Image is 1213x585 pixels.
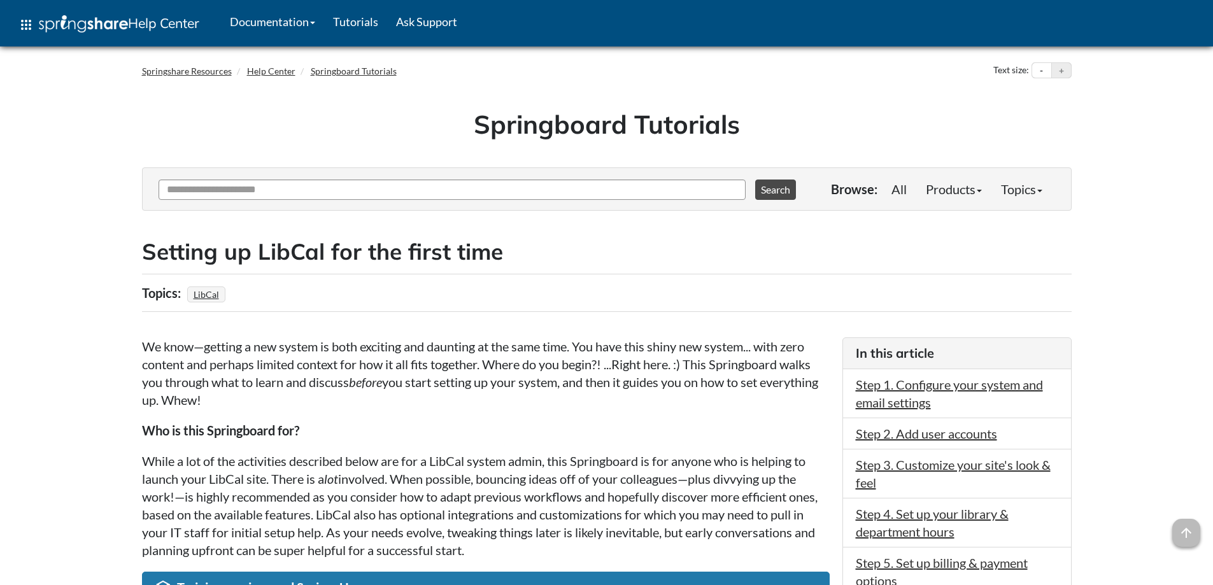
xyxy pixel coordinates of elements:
a: Springshare Resources [142,66,232,76]
span: arrow_upward [1172,519,1200,547]
a: Step 4. Set up your library & department hours [856,506,1009,539]
a: Springboard Tutorials [311,66,397,76]
button: Increase text size [1052,63,1071,78]
h3: In this article [856,344,1058,362]
span: apps [18,17,34,32]
a: Documentation [221,6,324,38]
a: Tutorials [324,6,387,38]
a: Help Center [247,66,295,76]
a: Topics [991,176,1052,202]
h1: Springboard Tutorials [152,106,1062,142]
div: Topics: [142,281,184,305]
button: Search [755,180,796,200]
button: Decrease text size [1032,63,1051,78]
a: Step 2. Add user accounts [856,426,997,441]
h2: Setting up LibCal for the first time [142,236,1072,267]
p: We know—getting a new system is both exciting and daunting at the same time. You have this shiny ... [142,337,830,409]
img: Springshare [39,15,128,32]
a: Ask Support [387,6,466,38]
p: While a lot of the activities described below are for a LibCal system admin, this Springboard is ... [142,452,830,559]
a: Step 1. Configure your system and email settings [856,377,1043,410]
a: arrow_upward [1172,520,1200,535]
em: lot [324,471,338,486]
a: All [882,176,916,202]
div: Text size: [991,62,1032,79]
a: Products [916,176,991,202]
a: Step 3. Customize your site's look & feel [856,457,1051,490]
a: LibCal [192,285,221,304]
strong: Who is this Springboard for? [142,423,299,438]
p: Browse: [831,180,877,198]
a: apps Help Center [10,6,208,44]
span: Help Center [128,15,199,31]
em: before [349,374,382,390]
